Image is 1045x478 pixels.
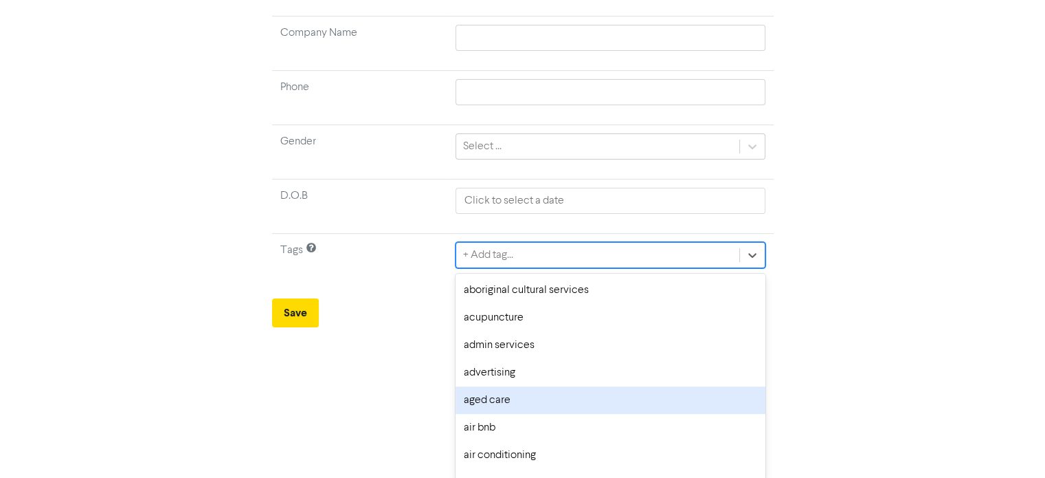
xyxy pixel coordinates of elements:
div: advertising [456,359,765,387]
iframe: Chat Widget [976,412,1045,478]
div: air conditioning [456,442,765,469]
div: air bnb [456,414,765,442]
button: Save [272,298,319,327]
div: admin services [456,332,765,359]
td: Tags [272,234,448,288]
td: Company Name [272,17,448,71]
input: Click to select a date [456,188,765,214]
div: Select ... [463,138,502,155]
td: Phone [272,71,448,125]
td: D.O.B [272,180,448,234]
div: aboriginal cultural services [456,276,765,304]
div: acupuncture [456,304,765,332]
div: aged care [456,387,765,414]
div: + Add tag... [463,247,513,263]
td: Gender [272,125,448,180]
